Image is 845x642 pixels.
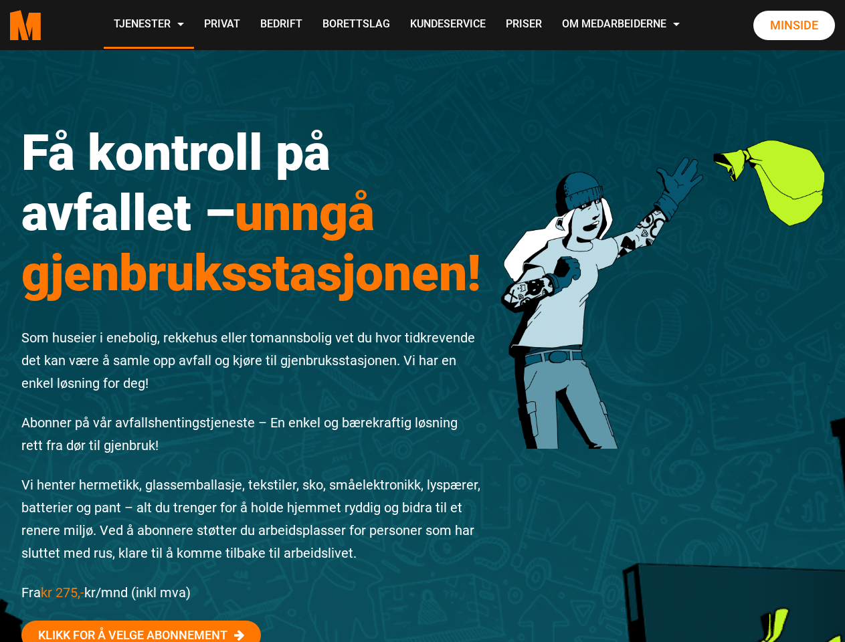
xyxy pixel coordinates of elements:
[21,326,482,395] p: Som huseier i enebolig, rekkehus eller tomannsbolig vet du hvor tidkrevende det kan være å samle ...
[250,1,312,49] a: Bedrift
[501,92,824,449] img: 201222 Rydde Karakter 3 1
[21,411,482,457] p: Abonner på vår avfallshentingstjeneste – En enkel og bærekraftig løsning rett fra dør til gjenbruk!
[21,473,482,564] p: Vi henter hermetikk, glassemballasje, tekstiler, sko, småelektronikk, lyspærer, batterier og pant...
[21,581,482,604] p: Fra kr/mnd (inkl mva)
[400,1,496,49] a: Kundeservice
[312,1,400,49] a: Borettslag
[496,1,552,49] a: Priser
[21,183,481,302] span: unngå gjenbruksstasjonen!
[194,1,250,49] a: Privat
[104,1,194,49] a: Tjenester
[753,11,835,40] a: Minside
[41,584,84,601] span: kr 275,-
[552,1,690,49] a: Om Medarbeiderne
[21,122,482,303] h1: Få kontroll på avfallet –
